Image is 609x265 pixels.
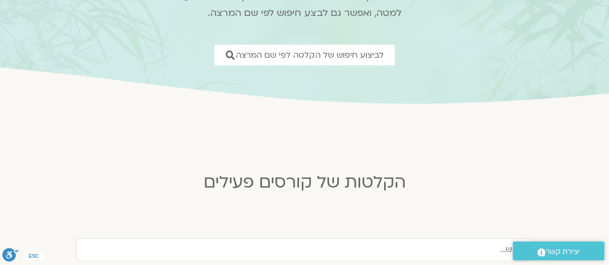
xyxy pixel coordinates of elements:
h2: הקלטות של קורסים פעילים [69,173,541,192]
a: יצירת קשר [513,241,604,260]
input: חיפוש... [76,238,533,261]
span: יצירת קשר [545,245,580,258]
a: לביצוע חיפוש של הקלטה לפי שם המרצה [214,45,395,65]
span: לביצוע חיפוש של הקלטה לפי שם המרצה [236,50,383,60]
